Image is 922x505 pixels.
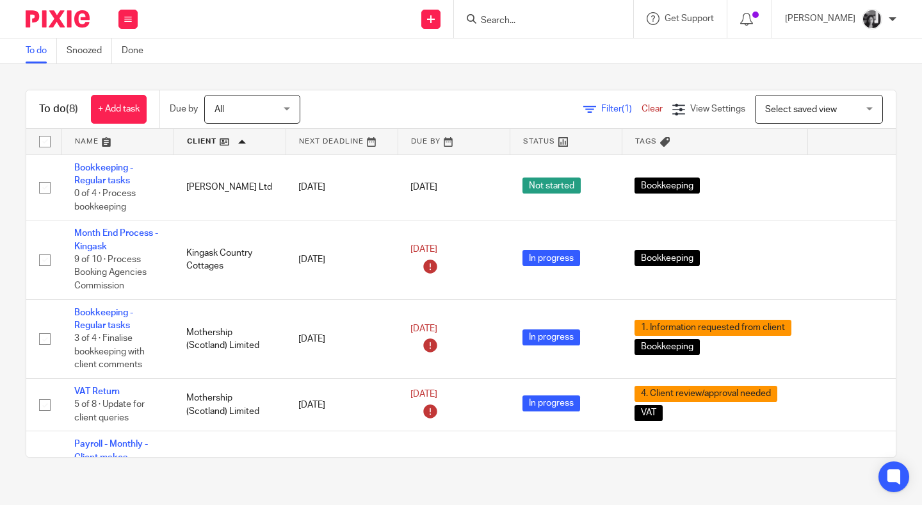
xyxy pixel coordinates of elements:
[522,395,580,411] span: In progress
[642,104,663,113] a: Clear
[74,335,145,370] span: 3 of 4 · Finalise bookkeeping with client comments
[74,255,147,290] span: 9 of 10 · Process Booking Agencies Commission
[286,154,398,220] td: [DATE]
[286,220,398,299] td: [DATE]
[74,387,120,396] a: VAT Return
[39,103,78,116] h1: To do
[410,245,437,254] span: [DATE]
[170,103,198,115] p: Due by
[174,154,286,220] td: [PERSON_NAME] Ltd
[174,379,286,431] td: Mothership (Scotland) Limited
[410,183,437,192] span: [DATE]
[635,386,777,402] span: 4. Client review/approval needed
[785,12,855,25] p: [PERSON_NAME]
[74,189,136,211] span: 0 of 4 · Process bookkeeping
[522,329,580,345] span: In progress
[480,15,595,27] input: Search
[635,320,791,336] span: 1. Information requested from client
[174,299,286,378] td: Mothership (Scotland) Limited
[74,163,133,185] a: Bookkeeping - Regular tasks
[286,379,398,431] td: [DATE]
[522,250,580,266] span: In progress
[74,440,148,475] a: Payroll - Monthly - Client makes payments
[862,9,882,29] img: IMG_7103.jpg
[635,178,700,194] span: Bookkeeping
[74,401,145,423] span: 5 of 8 · Update for client queries
[214,105,224,114] span: All
[601,104,642,113] span: Filter
[174,220,286,299] td: Kingask Country Cottages
[74,229,158,251] a: Month End Process - Kingask
[665,14,714,23] span: Get Support
[67,38,112,63] a: Snoozed
[410,390,437,399] span: [DATE]
[74,308,133,330] a: Bookkeeping - Regular tasks
[765,105,837,114] span: Select saved view
[66,104,78,114] span: (8)
[91,95,147,124] a: + Add task
[410,324,437,333] span: [DATE]
[635,339,700,355] span: Bookkeeping
[26,10,90,28] img: Pixie
[635,405,663,421] span: VAT
[622,104,632,113] span: (1)
[635,250,700,266] span: Bookkeeping
[286,299,398,378] td: [DATE]
[522,178,581,194] span: Not started
[122,38,153,63] a: Done
[690,104,745,113] span: View Settings
[26,38,57,63] a: To do
[635,138,657,145] span: Tags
